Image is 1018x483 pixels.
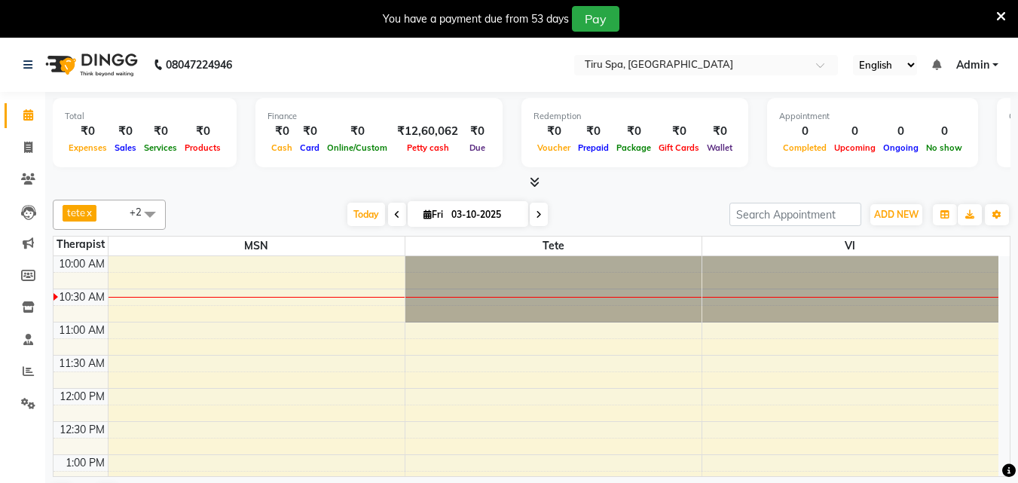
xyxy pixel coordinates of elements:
div: 0 [779,123,830,140]
div: ₹0 [140,123,181,140]
span: Completed [779,142,830,153]
button: Pay [572,6,619,32]
div: 0 [879,123,922,140]
div: ₹0 [574,123,613,140]
span: +2 [130,206,153,218]
div: 12:00 PM [57,389,108,405]
span: Today [347,203,385,226]
img: logo [38,44,142,86]
div: ₹0 [703,123,736,140]
div: Finance [267,110,491,123]
div: 0 [830,123,879,140]
div: ₹0 [296,123,323,140]
span: Online/Custom [323,142,391,153]
span: Services [140,142,181,153]
div: ₹0 [613,123,655,140]
span: Upcoming [830,142,879,153]
div: ₹0 [323,123,391,140]
div: ₹0 [533,123,574,140]
div: ₹0 [111,123,140,140]
input: Search Appointment [729,203,861,226]
span: vl [702,237,999,255]
span: ADD NEW [874,209,919,220]
span: Wallet [703,142,736,153]
span: tete [67,206,85,219]
span: Admin [956,57,989,73]
span: Gift Cards [655,142,703,153]
button: ADD NEW [870,204,922,225]
div: ₹0 [267,123,296,140]
div: Therapist [53,237,108,252]
div: Redemption [533,110,736,123]
div: Total [65,110,225,123]
span: Expenses [65,142,111,153]
span: MSN [109,237,405,255]
span: Petty cash [403,142,453,153]
span: Voucher [533,142,574,153]
div: Appointment [779,110,966,123]
span: Cash [267,142,296,153]
span: Fri [420,209,447,220]
div: ₹0 [65,123,111,140]
span: Sales [111,142,140,153]
div: You have a payment due from 53 days [383,11,569,27]
span: Prepaid [574,142,613,153]
div: 1:00 PM [63,455,108,471]
div: 10:30 AM [56,289,108,305]
span: tete [405,237,702,255]
div: 11:00 AM [56,323,108,338]
div: ₹12,60,062 [391,123,464,140]
span: Package [613,142,655,153]
span: Card [296,142,323,153]
span: No show [922,142,966,153]
a: x [85,206,92,219]
div: 0 [922,123,966,140]
div: ₹0 [655,123,703,140]
div: 11:30 AM [56,356,108,371]
div: 12:30 PM [57,422,108,438]
span: Products [181,142,225,153]
b: 08047224946 [166,44,232,86]
div: 10:00 AM [56,256,108,272]
span: Ongoing [879,142,922,153]
input: 2025-10-03 [447,203,522,226]
span: Due [466,142,489,153]
div: ₹0 [464,123,491,140]
div: ₹0 [181,123,225,140]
